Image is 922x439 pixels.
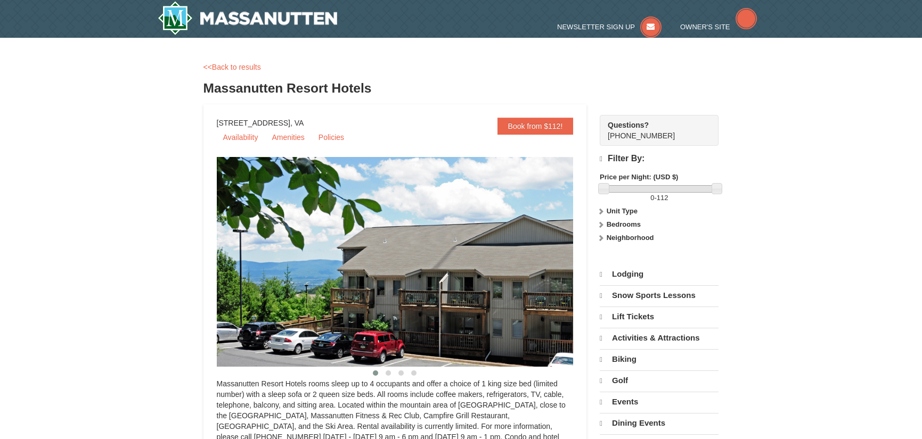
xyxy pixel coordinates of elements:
[600,307,719,327] a: Lift Tickets
[600,370,719,391] a: Golf
[557,23,635,31] span: Newsletter Sign Up
[557,23,662,31] a: Newsletter Sign Up
[600,349,719,369] a: Biking
[265,129,311,145] a: Amenities
[600,328,719,348] a: Activities & Attractions
[607,207,638,215] strong: Unit Type
[158,1,338,35] a: Massanutten Resort
[600,193,719,203] label: -
[607,220,641,228] strong: Bedrooms
[158,1,338,35] img: Massanutten Resort Logo
[497,118,574,135] a: Book from $112!
[312,129,350,145] a: Policies
[203,78,719,99] h3: Massanutten Resort Hotels
[657,194,668,202] span: 112
[217,129,265,145] a: Availability
[608,120,699,140] span: [PHONE_NUMBER]
[650,194,654,202] span: 0
[600,413,719,433] a: Dining Events
[203,63,261,71] a: <<Back to results
[600,285,719,305] a: Snow Sports Lessons
[680,23,757,31] a: Owner's Site
[680,23,730,31] span: Owner's Site
[608,121,649,129] strong: Questions?
[600,264,719,284] a: Lodging
[600,392,719,412] a: Events
[607,234,654,242] strong: Neighborhood
[217,157,600,367] img: 19219026-1-e3b4ac8e.jpg
[600,173,678,181] strong: Price per Night: (USD $)
[600,154,719,164] h4: Filter By:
